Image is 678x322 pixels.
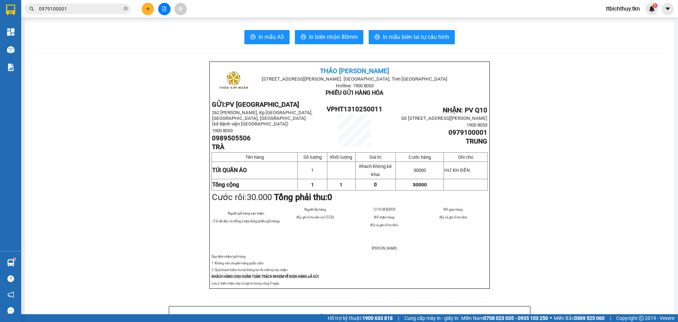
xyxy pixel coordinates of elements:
span: Khách không kê khai [359,164,392,177]
span: (Tôi đã đọc và đồng ý nộp đúng phiếu gửi hàng) [213,219,280,223]
span: Ghi chú [458,154,473,160]
span: | [610,314,611,322]
img: icon-new-feature [649,6,655,12]
img: solution-icon [7,64,14,71]
span: 30.000 [247,192,272,202]
span: 30000 [414,168,426,173]
span: plus [145,6,150,11]
strong: KHÁCH HÀNG CHỊU HOÀN TOÀN TRÁCH NHIỆM VỀ KIỆN HÀNG ĐÃ GỬI [212,275,319,279]
span: [PERSON_NAME] [372,246,397,250]
span: | [398,314,399,322]
img: warehouse-icon [7,259,14,267]
button: plus [142,3,154,15]
span: PHIẾU GỬI HÀNG HÓA [326,89,383,96]
sup: 1 [653,3,658,8]
span: search [29,6,34,11]
strong: Tổng cộng [212,181,239,188]
span: Cước rồi: [212,192,332,202]
span: 0 [327,192,332,202]
span: Tên hàng [245,154,264,160]
span: Người gửi hàng xác nhận [228,211,264,215]
span: printer [301,34,306,41]
span: aim [178,6,183,11]
span: NV giao hàng [444,207,463,211]
span: NHẬN: PV Q10 [443,106,487,114]
span: printer [250,34,256,41]
span: THẢO [PERSON_NAME] [320,67,389,75]
span: Số lượng [303,154,322,160]
span: Người lấy hàng [304,207,326,211]
strong: 1900 633 818 [362,315,393,321]
strong: GỬI: [212,101,299,109]
span: 0 [374,182,377,187]
span: question-circle [7,275,14,282]
span: caret-down [665,6,671,12]
span: Quy định nhận/gửi hàng [212,254,245,258]
span: 30000 [413,182,427,187]
img: dashboard-icon [7,28,14,36]
span: 0979100001 [448,129,487,136]
button: file-add [158,3,171,15]
span: 1900 8053 [212,128,233,133]
span: TRÀ [212,143,224,151]
span: 1 [311,182,314,187]
span: 1 [340,182,343,187]
span: 1. Không vân chuyển hàng quốc cấm [212,261,263,265]
span: In mẫu A5 [258,33,284,41]
span: In mẫu biên lai tự cấu hình [383,33,449,41]
span: ⚪️ [550,317,552,320]
span: Cung cấp máy in - giấy in: [404,314,459,322]
button: printerIn mẫu biên lai tự cấu hình [369,30,455,44]
span: 1900 8053 [466,122,487,128]
span: message [7,307,14,314]
span: Hỗ trợ kỹ thuật: [328,314,393,322]
span: 12:10:38 [DATE] [373,207,395,211]
span: 1 [311,168,314,173]
span: printer [374,34,380,41]
strong: Tổng phải thu: [274,192,332,202]
input: Tìm tên, số ĐT hoặc mã đơn [39,5,122,13]
img: logo [216,64,251,99]
strong: 0369 525 060 [574,315,605,321]
img: logo-vxr [6,5,15,15]
span: close-circle [124,6,128,11]
span: 1 [654,3,656,8]
span: PV [GEOGRAPHIC_DATA] [226,101,299,109]
img: warehouse-icon [7,46,14,53]
button: caret-down [661,3,674,15]
span: ttbichthuy.tkn [600,4,646,13]
span: file-add [162,6,167,11]
button: printerIn biên nhận 80mm [295,30,363,44]
span: Số [STREET_ADDRESS][PERSON_NAME] [401,116,487,121]
span: (Ký, ghi rõ họ tên và CCCD) [296,215,334,219]
span: In biên nhận 80mm [309,33,358,41]
span: notification [7,291,14,298]
span: Giá trị [369,154,381,160]
span: Miền Nam [461,314,548,322]
span: VPHT1310250011 [327,105,382,113]
span: Miền Bắc [554,314,605,322]
span: close-circle [124,6,128,12]
span: NV nhận hàng [374,215,394,219]
span: Khối lượng [330,154,352,160]
span: HƯ KH ĐỀN [444,168,470,173]
span: (Ký và ghi rõ họ tên) [370,223,398,227]
span: Lưu ý: biên nhận này có giá trị trong vòng 5 ngày [212,281,279,285]
span: 2. Quý khách kiểm tra kỹ thông tin rồi mới ký xác nhận [212,268,287,272]
strong: 0708 023 035 - 0935 103 250 [483,315,548,321]
button: aim [174,3,187,15]
span: Cước hàng [409,154,431,160]
span: 262 [PERSON_NAME], Kp [GEOGRAPHIC_DATA], [GEOGRAPHIC_DATA], [GEOGRAPHIC_DATA] (kế Bệnh viện [GEOG... [212,110,313,127]
span: copyright [639,316,644,321]
span: TRUNG [466,137,487,145]
sup: 1 [13,258,16,260]
span: 0989505506 [212,134,251,142]
span: (Ký và ghi rõ họ tên) [439,215,467,219]
button: printerIn mẫu A5 [244,30,290,44]
span: [STREET_ADDRESS][PERSON_NAME]. [GEOGRAPHIC_DATA], Tỉnh [GEOGRAPHIC_DATA] [262,76,447,82]
span: Hotline: 1900 8053 [336,83,374,88]
span: TÚI QUẦN ÁO [212,167,247,174]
